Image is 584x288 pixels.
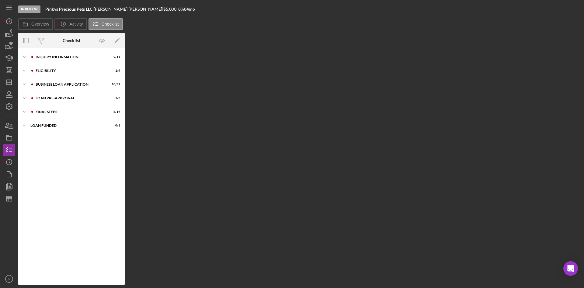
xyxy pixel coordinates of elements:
[109,110,120,114] div: 8 / 19
[184,7,195,12] div: 84 mo
[178,7,184,12] div: 8 %
[3,273,15,285] button: IV
[109,69,120,73] div: 1 / 4
[94,7,163,12] div: [PERSON_NAME] [PERSON_NAME] |
[36,69,105,73] div: ELIGIBILITY
[563,261,578,276] div: Open Intercom Messenger
[109,96,120,100] div: 1 / 2
[36,83,105,86] div: BUSINESS LOAN APPLICATION
[8,277,11,281] text: IV
[109,55,120,59] div: 9 / 11
[69,22,83,27] label: Activity
[36,110,105,114] div: FINAL STEPS
[54,18,87,30] button: Activity
[109,83,120,86] div: 10 / 31
[18,5,40,13] div: In Review
[45,7,94,12] div: |
[45,6,92,12] b: Pinkys Precious Pets LLC
[36,96,105,100] div: LOAN PRE-APPROVAL
[31,22,49,27] label: Overview
[18,18,53,30] button: Overview
[30,124,105,127] div: LOAN FUNDED
[163,6,176,12] span: $5,000
[63,38,80,43] div: Checklist
[89,18,123,30] button: Checklist
[109,124,120,127] div: 0 / 1
[36,55,105,59] div: INQUIRY INFORMATION
[102,22,119,27] label: Checklist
